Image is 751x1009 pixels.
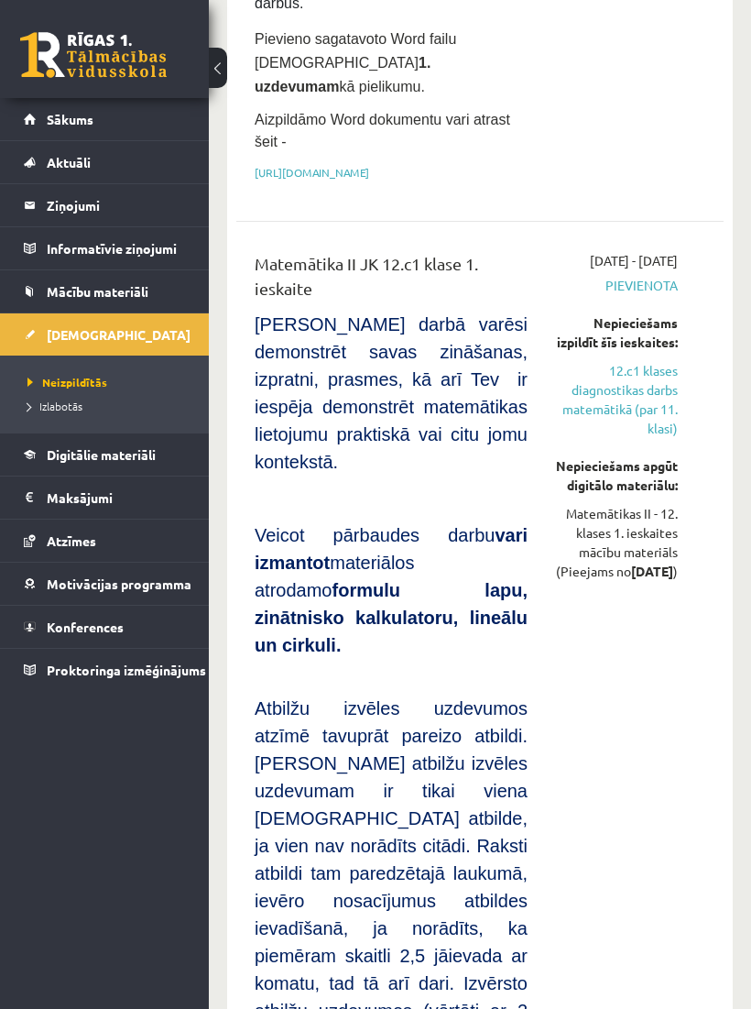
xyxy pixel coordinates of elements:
span: Motivācijas programma [47,576,191,592]
a: [URL][DOMAIN_NAME] [255,165,369,180]
a: Aktuāli [24,141,186,183]
a: Neizpildītās [27,374,190,390]
span: Pievieno sagatavoto Word failu [DEMOGRAPHIC_DATA] kā pielikumu. [255,31,456,94]
span: Neizpildītās [27,375,107,389]
div: Matemātika II JK 12.c1 klase 1. ieskaite [255,251,528,310]
div: Nepieciešams apgūt digitālo materiālu: [555,456,678,495]
span: [DEMOGRAPHIC_DATA] [47,326,190,343]
b: formulu lapu, zinātnisko kalkulatoru, lineālu un cirkuli. [255,580,528,655]
span: Aizpildāmo Word dokumentu vari atrast šeit - [255,112,510,149]
span: Sākums [47,111,93,127]
a: 12.c1 klases diagnostikas darbs matemātikā (par 11. klasi) [555,361,678,438]
a: Sākums [24,98,186,140]
a: Atzīmes [24,520,186,562]
a: Maksājumi [24,477,186,519]
span: Atzīmes [47,532,96,549]
a: Mācību materiāli [24,270,186,313]
span: [DATE] - [DATE] [590,251,678,270]
b: vari izmantot [255,525,528,573]
span: Izlabotās [27,399,82,413]
legend: Maksājumi [47,477,186,519]
legend: Informatīvie ziņojumi [47,227,186,269]
span: Konferences [47,619,124,635]
strong: 1. uzdevumam [255,55,430,94]
span: Mācību materiāli [47,283,148,300]
span: [PERSON_NAME] darbā varēsi demonstrēt savas zināšanas, izpratni, prasmes, kā arī Tev ir iespēja d... [255,314,528,472]
a: Digitālie materiāli [24,433,186,476]
a: Proktoringa izmēģinājums [24,649,186,691]
a: Ziņojumi [24,184,186,226]
span: Digitālie materiāli [47,446,156,463]
a: Konferences [24,606,186,648]
div: Matemātikas II - 12. klases 1. ieskaites mācību materiāls (Pieejams no ) [555,504,678,581]
span: Proktoringa izmēģinājums [47,662,206,678]
a: Izlabotās [27,398,190,414]
span: Aktuāli [47,154,91,170]
div: Nepieciešams izpildīt šīs ieskaites: [555,313,678,352]
a: [DEMOGRAPHIC_DATA] [24,313,186,356]
a: Motivācijas programma [24,563,186,605]
legend: Ziņojumi [47,184,186,226]
a: Informatīvie ziņojumi [24,227,186,269]
strong: [DATE] [631,563,673,579]
span: Veicot pārbaudes darbu materiālos atrodamo [255,525,528,655]
a: Rīgas 1. Tālmācības vidusskola [20,32,167,78]
span: Pievienota [555,276,678,295]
